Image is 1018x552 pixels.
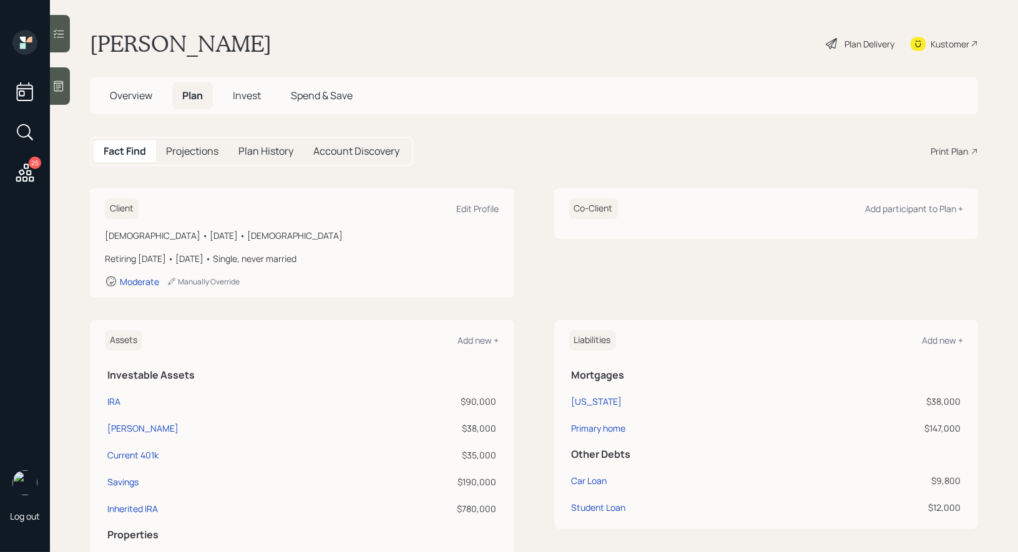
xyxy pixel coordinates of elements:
div: $38,000 [354,422,496,435]
h5: Other Debts [572,448,961,460]
h6: Client [105,198,139,219]
div: $9,800 [804,474,961,487]
h5: Fact Find [104,145,146,157]
h1: [PERSON_NAME] [90,30,272,57]
div: Add new + [458,334,499,346]
h5: Plan History [238,145,293,157]
div: Add new + [922,334,963,346]
div: $90,000 [354,395,496,408]
h5: Mortgages [572,369,961,381]
div: Current 401k [107,448,159,462]
div: Savings [107,475,139,488]
div: $12,000 [804,501,961,514]
div: $38,000 [804,395,961,408]
div: Inherited IRA [107,502,158,515]
div: Student Loan [572,501,626,514]
div: $780,000 [354,502,496,515]
div: Print Plan [931,145,968,158]
div: $35,000 [354,448,496,462]
h5: Properties [107,529,497,541]
h5: Account Discovery [313,145,399,157]
div: [US_STATE] [572,395,622,408]
div: Car Loan [572,474,607,487]
img: treva-nostdahl-headshot.png [12,470,37,495]
div: Kustomer [931,37,969,51]
div: Primary home [572,422,626,435]
h6: Assets [105,330,142,351]
h6: Co-Client [569,198,618,219]
h5: Investable Assets [107,369,497,381]
div: [PERSON_NAME] [107,422,179,435]
div: Manually Override [167,276,240,287]
div: Moderate [120,276,159,288]
div: Log out [10,510,40,522]
h6: Liabilities [569,330,616,351]
div: IRA [107,395,120,408]
div: Retiring [DATE] • [DATE] • Single, never married [105,252,499,265]
span: Invest [233,89,261,102]
span: Plan [182,89,203,102]
div: [DEMOGRAPHIC_DATA] • [DATE] • [DEMOGRAPHIC_DATA] [105,229,499,242]
div: $147,000 [804,422,961,435]
div: Edit Profile [457,203,499,215]
h5: Projections [166,145,218,157]
div: $190,000 [354,475,496,488]
span: Spend & Save [291,89,353,102]
div: Add participant to Plan + [865,203,963,215]
div: Plan Delivery [844,37,894,51]
span: Overview [110,89,152,102]
div: 25 [29,157,41,169]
